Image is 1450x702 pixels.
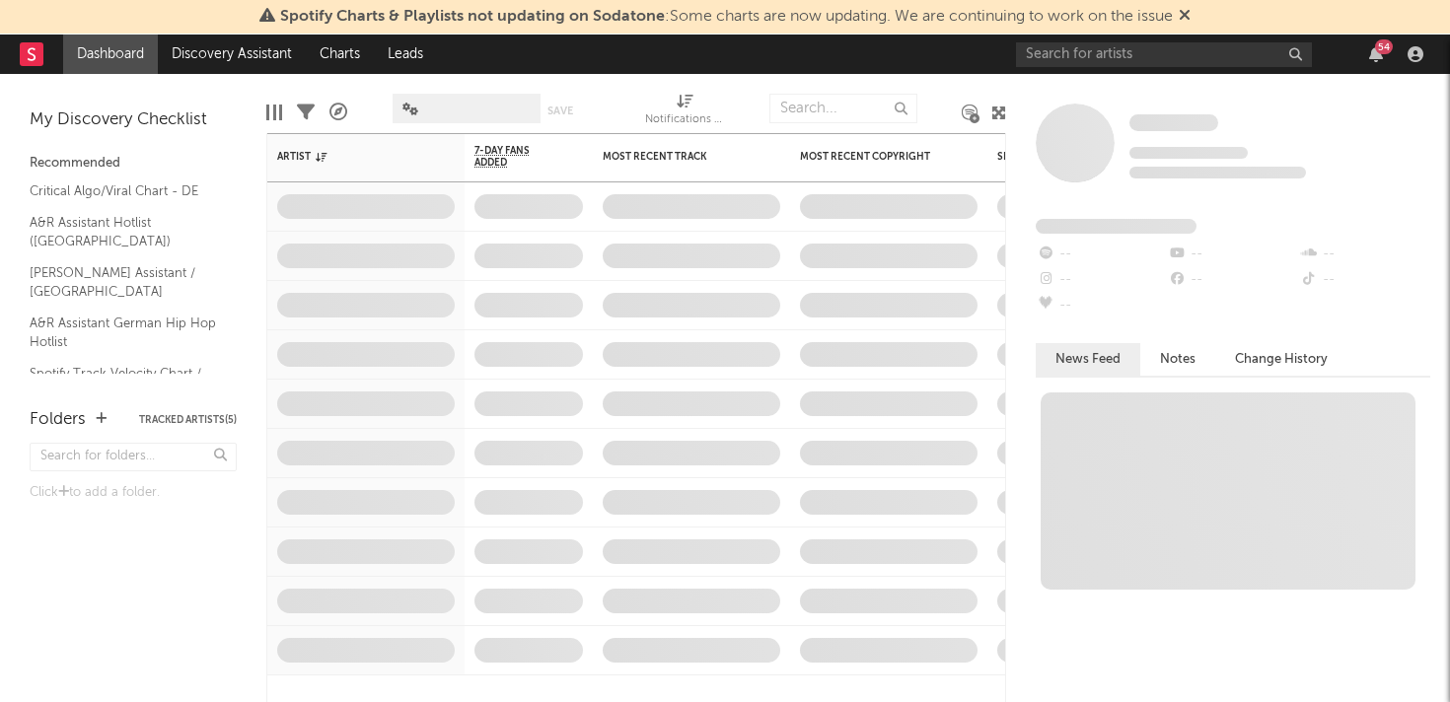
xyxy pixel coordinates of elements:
[30,212,217,252] a: A&R Assistant Hotlist ([GEOGRAPHIC_DATA])
[1036,219,1196,234] span: Fans Added by Platform
[603,151,751,163] div: Most Recent Track
[306,35,374,74] a: Charts
[1129,167,1306,178] span: 0 fans last week
[645,108,724,132] div: Notifications (Artist)
[1036,242,1167,267] div: --
[1036,267,1167,293] div: --
[1369,46,1383,62] button: 54
[139,415,237,425] button: Tracked Artists(5)
[1167,242,1298,267] div: --
[769,94,917,123] input: Search...
[1129,113,1218,133] a: Some Artist
[547,105,573,116] button: Save
[800,151,948,163] div: Most Recent Copyright
[1299,242,1430,267] div: --
[1140,343,1215,376] button: Notes
[474,145,553,169] span: 7-Day Fans Added
[158,35,306,74] a: Discovery Assistant
[374,35,437,74] a: Leads
[30,262,217,303] a: [PERSON_NAME] Assistant / [GEOGRAPHIC_DATA]
[30,481,237,505] div: Click to add a folder.
[1016,42,1312,67] input: Search for artists
[30,313,217,353] a: A&R Assistant German Hip Hop Hotlist
[645,84,724,141] div: Notifications (Artist)
[30,180,217,202] a: Critical Algo/Viral Chart - DE
[63,35,158,74] a: Dashboard
[297,84,315,141] div: Filters
[1167,267,1298,293] div: --
[280,9,665,25] span: Spotify Charts & Playlists not updating on Sodatone
[1299,267,1430,293] div: --
[266,84,282,141] div: Edit Columns
[277,151,425,163] div: Artist
[280,9,1173,25] span: : Some charts are now updating. We are continuing to work on the issue
[997,151,1145,163] div: Spotify Monthly Listeners
[1129,114,1218,131] span: Some Artist
[30,443,237,471] input: Search for folders...
[1036,343,1140,376] button: News Feed
[30,152,237,175] div: Recommended
[1036,293,1167,318] div: --
[1129,147,1248,159] span: Tracking Since: [DATE]
[1215,343,1347,376] button: Change History
[30,363,217,403] a: Spotify Track Velocity Chart / DE
[1375,39,1393,54] div: 54
[30,108,237,132] div: My Discovery Checklist
[30,408,86,432] div: Folders
[329,84,347,141] div: A&R Pipeline
[1179,9,1191,25] span: Dismiss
